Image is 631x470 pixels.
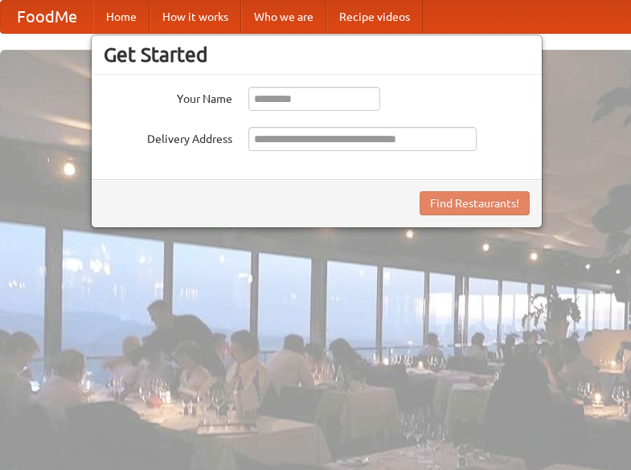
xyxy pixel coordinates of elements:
[241,1,326,33] a: Who we are
[420,191,530,215] button: Find Restaurants!
[93,1,150,33] a: Home
[104,43,530,67] h3: Get Started
[104,127,232,147] label: Delivery Address
[1,1,93,33] a: FoodMe
[326,1,423,33] a: Recipe videos
[104,87,232,107] label: Your Name
[150,1,241,33] a: How it works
